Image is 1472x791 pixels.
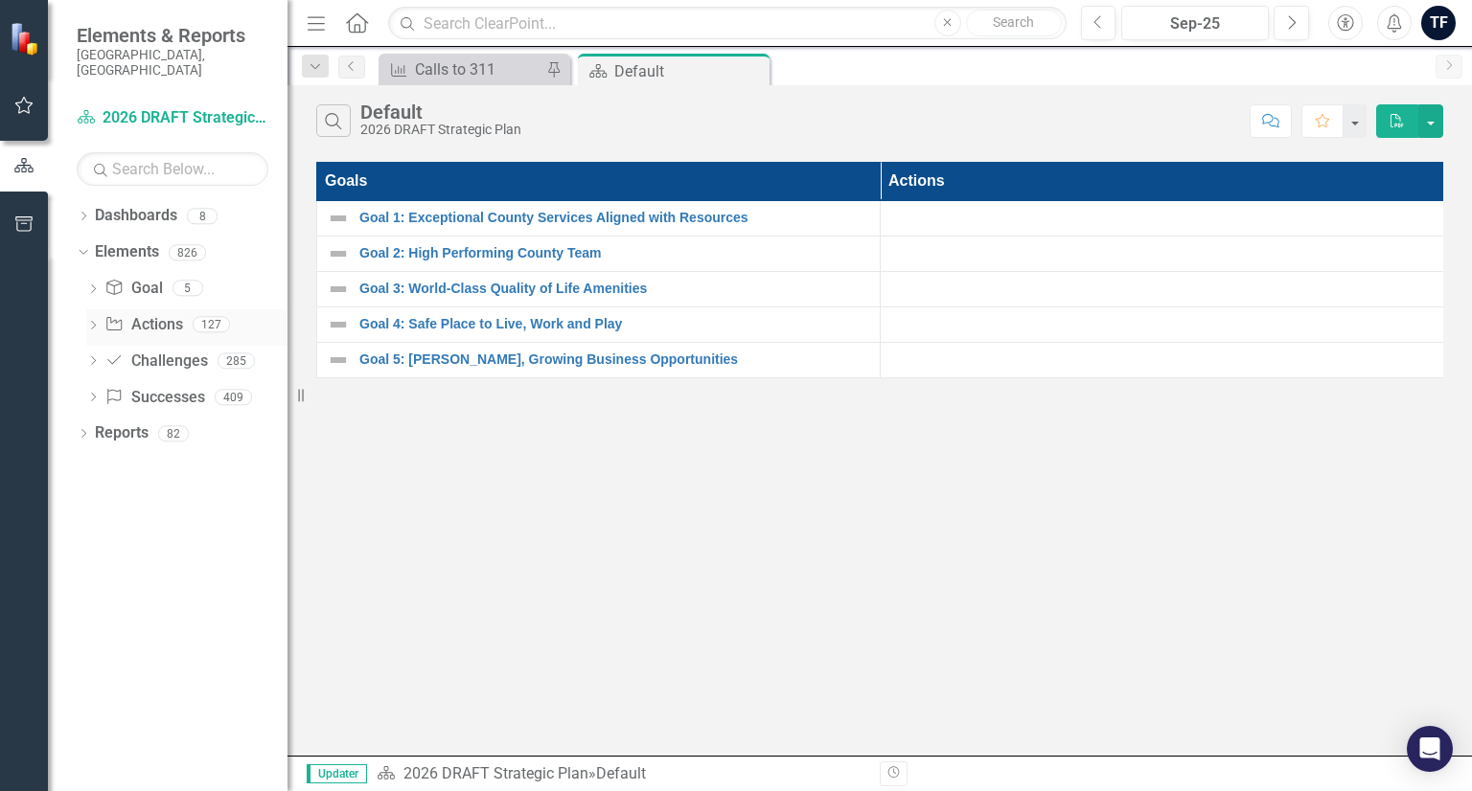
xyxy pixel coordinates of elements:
[966,10,1062,36] button: Search
[95,241,159,263] a: Elements
[415,57,541,81] div: Calls to 311
[317,236,881,271] td: Double-Click to Edit Right Click for Context Menu
[104,278,162,300] a: Goal
[77,47,268,79] small: [GEOGRAPHIC_DATA], [GEOGRAPHIC_DATA]
[993,14,1034,30] span: Search
[1128,12,1262,35] div: Sep-25
[317,271,881,306] td: Double-Click to Edit Right Click for Context Menu
[307,764,367,783] span: Updater
[187,208,218,224] div: 8
[327,349,350,372] img: Not Defined
[218,352,255,369] div: 285
[359,317,870,331] a: Goal 4: Safe Place to Live, Work and Play
[614,59,765,83] div: Default
[327,242,350,265] img: Not Defined
[95,205,177,227] a: Dashboards
[1407,726,1453,772] div: Open Intercom Messenger
[383,57,541,81] a: Calls to 311
[77,107,268,129] a: 2026 DRAFT Strategic Plan
[1121,6,1269,40] button: Sep-25
[104,314,182,336] a: Actions
[158,425,189,441] div: 82
[327,313,350,336] img: Not Defined
[360,102,521,123] div: Default
[104,350,207,373] a: Challenges
[317,342,881,377] td: Double-Click to Edit Right Click for Context Menu
[172,281,203,297] div: 5
[10,22,43,56] img: ClearPoint Strategy
[215,389,252,405] div: 409
[169,244,206,260] div: 826
[388,7,1066,40] input: Search ClearPoint...
[360,123,521,137] div: 2026 DRAFT Strategic Plan
[77,24,268,47] span: Elements & Reports
[327,207,350,230] img: Not Defined
[359,352,870,367] a: Goal 5: [PERSON_NAME], Growing Business Opportunities
[1421,6,1456,40] button: TF
[359,246,870,260] a: Goal 2: High Performing County Team
[359,282,870,296] a: Goal 3: World-Class Quality of Life Amenities
[317,200,881,236] td: Double-Click to Edit Right Click for Context Menu
[377,763,865,785] div: »
[327,278,350,301] img: Not Defined
[596,764,646,782] div: Default
[193,317,230,333] div: 127
[95,422,149,444] a: Reports
[104,387,204,409] a: Successes
[77,152,268,186] input: Search Below...
[359,211,870,225] a: Goal 1: Exceptional County Services Aligned with Resources
[317,306,881,342] td: Double-Click to Edit Right Click for Context Menu
[403,764,588,782] a: 2026 DRAFT Strategic Plan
